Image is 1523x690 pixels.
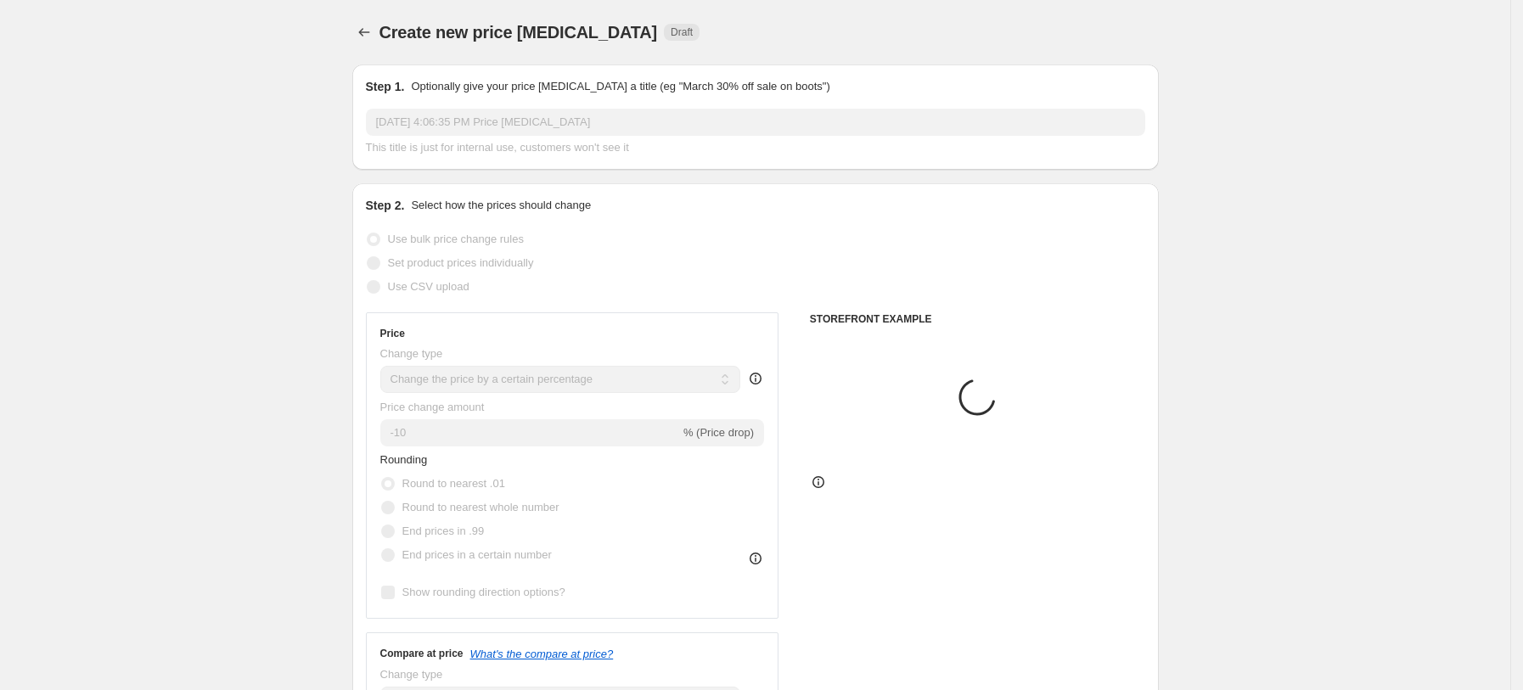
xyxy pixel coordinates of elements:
span: Use CSV upload [388,280,469,293]
div: help [747,370,764,387]
span: Round to nearest .01 [402,477,505,490]
span: End prices in .99 [402,525,485,537]
span: Round to nearest whole number [402,501,559,513]
span: Price change amount [380,401,485,413]
button: What's the compare at price? [470,648,614,660]
span: % (Price drop) [683,426,754,439]
span: Change type [380,347,443,360]
h6: STOREFRONT EXAMPLE [810,312,1145,326]
span: This title is just for internal use, customers won't see it [366,141,629,154]
h3: Price [380,327,405,340]
h2: Step 2. [366,197,405,214]
button: Price change jobs [352,20,376,44]
p: Optionally give your price [MEDICAL_DATA] a title (eg "March 30% off sale on boots") [411,78,829,95]
span: Create new price [MEDICAL_DATA] [379,23,658,42]
span: Show rounding direction options? [402,586,565,598]
span: Rounding [380,453,428,466]
span: Use bulk price change rules [388,233,524,245]
h3: Compare at price [380,647,464,660]
input: -15 [380,419,680,446]
span: Set product prices individually [388,256,534,269]
p: Select how the prices should change [411,197,591,214]
h2: Step 1. [366,78,405,95]
span: End prices in a certain number [402,548,552,561]
span: Change type [380,668,443,681]
span: Draft [671,25,693,39]
input: 30% off holiday sale [366,109,1145,136]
